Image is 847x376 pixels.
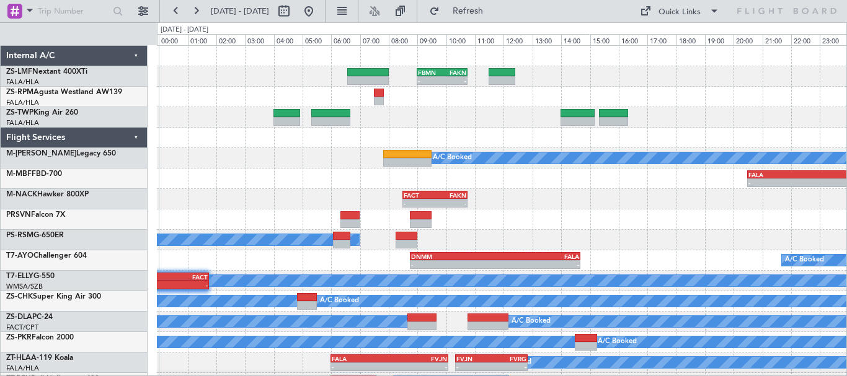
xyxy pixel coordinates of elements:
[435,191,466,199] div: FAKN
[763,34,791,45] div: 21:00
[331,34,360,45] div: 06:00
[475,34,503,45] div: 11:00
[659,6,701,19] div: Quick Links
[245,34,273,45] div: 03:00
[6,109,33,116] span: ZS-TWP
[6,364,39,373] a: FALA/HLA
[6,150,76,157] span: M-[PERSON_NAME]
[6,354,31,362] span: ZT-HLA
[161,25,208,35] div: [DATE] - [DATE]
[561,34,590,45] div: 14:00
[456,355,491,362] div: FVJN
[6,211,65,219] a: PRSVNFalcon 7X
[6,68,32,76] span: ZS-LMF
[6,118,39,128] a: FALA/HLA
[734,34,762,45] div: 20:00
[6,252,33,260] span: T7-AYO
[320,292,359,310] div: A/C Booked
[6,354,73,362] a: ZT-HLAA-119 Koala
[404,199,435,207] div: -
[491,355,526,362] div: FVRG
[411,253,495,260] div: DNMM
[6,313,53,321] a: ZS-DLAPC-24
[417,34,446,45] div: 09:00
[6,109,78,116] a: ZS-TWPKing Air 260
[634,1,725,21] button: Quick Links
[6,252,87,260] a: T7-AYOChallenger 604
[360,34,389,45] div: 07:00
[6,89,122,96] a: ZS-RPMAgusta Westland AW139
[491,363,526,370] div: -
[785,251,824,269] div: A/C Booked
[159,34,187,45] div: 00:00
[512,312,551,331] div: A/C Booked
[6,293,101,300] a: ZS-CHKSuper King Air 300
[332,355,389,362] div: FALA
[6,273,55,280] a: T7-ELLYG-550
[6,68,87,76] a: ZS-LMFNextant 400XTi
[6,282,43,291] a: WMSA/SZB
[274,34,303,45] div: 04:00
[6,191,37,198] span: M-NACK
[423,1,498,21] button: Refresh
[6,334,32,341] span: ZS-PKR
[6,89,33,96] span: ZS-RPM
[6,191,89,198] a: M-NACKHawker 800XP
[6,313,32,321] span: ZS-DLA
[411,261,495,268] div: -
[590,34,619,45] div: 15:00
[435,199,466,207] div: -
[442,69,466,76] div: FAKN
[418,77,442,84] div: -
[6,334,74,341] a: ZS-PKRFalcon 2000
[216,34,245,45] div: 02:00
[6,232,64,239] a: PS-RSMG-650ER
[6,77,39,87] a: FALA/HLA
[6,98,39,107] a: FALA/HLA
[404,191,435,199] div: FACT
[6,293,33,300] span: ZS-CHK
[791,34,820,45] div: 22:00
[188,34,216,45] div: 01:00
[389,363,447,370] div: -
[389,355,447,362] div: FVJN
[676,34,705,45] div: 18:00
[6,170,62,178] a: M-MBFFBD-700
[6,323,38,332] a: FACT/CPT
[705,34,734,45] div: 19:00
[303,34,331,45] div: 05:00
[598,333,637,351] div: A/C Booked
[211,6,269,17] span: [DATE] - [DATE]
[456,363,491,370] div: -
[446,34,475,45] div: 10:00
[442,7,494,15] span: Refresh
[389,34,417,45] div: 08:00
[6,211,31,219] span: PRSVN
[6,150,116,157] a: M-[PERSON_NAME]Legacy 650
[533,34,561,45] div: 13:00
[442,77,466,84] div: -
[495,261,579,268] div: -
[495,253,579,260] div: FALA
[6,232,33,239] span: PS-RSM
[38,2,109,20] input: Trip Number
[418,69,442,76] div: FBMN
[332,363,389,370] div: -
[619,34,647,45] div: 16:00
[647,34,676,45] div: 17:00
[6,170,36,178] span: M-MBFF
[6,273,33,280] span: T7-ELLY
[503,34,532,45] div: 12:00
[433,149,472,167] div: A/C Booked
